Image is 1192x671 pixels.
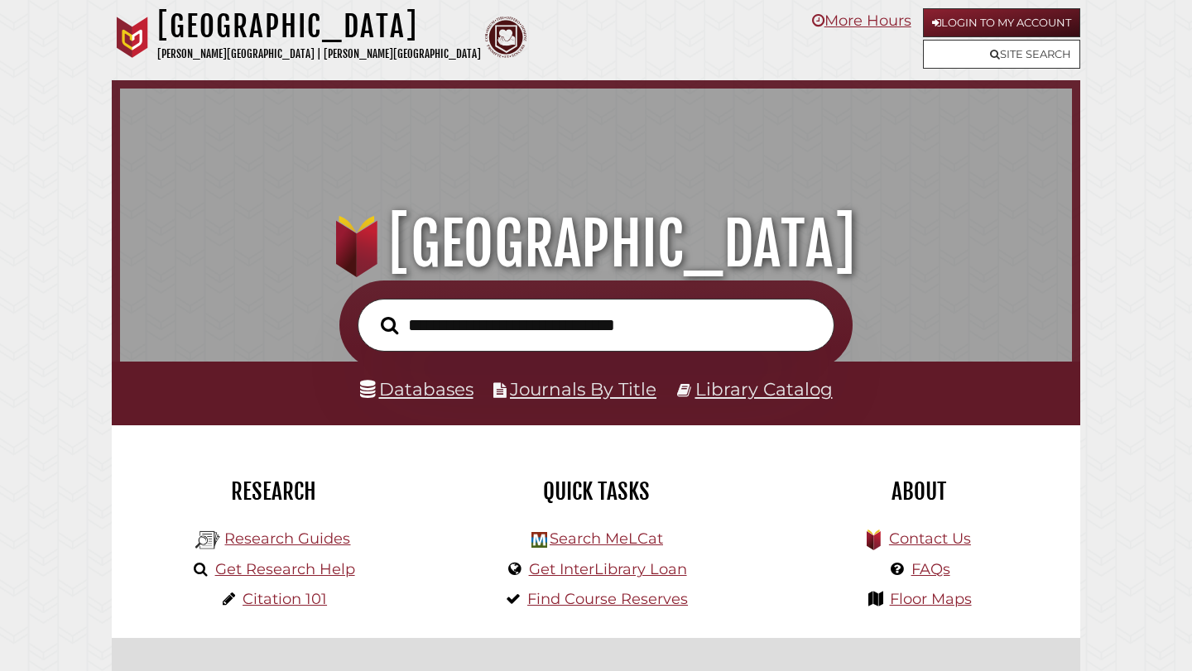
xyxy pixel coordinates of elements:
a: Contact Us [889,530,971,548]
a: FAQs [911,560,950,578]
a: Databases [360,378,473,400]
button: Search [372,312,406,339]
img: Calvin University [112,17,153,58]
i: Search [381,315,398,334]
a: Login to My Account [923,8,1080,37]
a: Floor Maps [890,590,972,608]
a: Find Course Reserves [527,590,688,608]
h2: Research [124,477,422,506]
a: Site Search [923,40,1080,69]
a: Search MeLCat [550,530,663,548]
a: More Hours [812,12,911,30]
img: Calvin Theological Seminary [485,17,526,58]
h2: Quick Tasks [447,477,745,506]
a: Research Guides [224,530,350,548]
p: [PERSON_NAME][GEOGRAPHIC_DATA] | [PERSON_NAME][GEOGRAPHIC_DATA] [157,45,481,64]
a: Library Catalog [695,378,833,400]
h2: About [770,477,1068,506]
a: Journals By Title [510,378,656,400]
img: Hekman Library Logo [531,532,547,548]
a: Get InterLibrary Loan [529,560,687,578]
a: Citation 101 [243,590,327,608]
img: Hekman Library Logo [195,528,220,553]
h1: [GEOGRAPHIC_DATA] [157,8,481,45]
a: Get Research Help [215,560,355,578]
h1: [GEOGRAPHIC_DATA] [138,208,1055,280]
